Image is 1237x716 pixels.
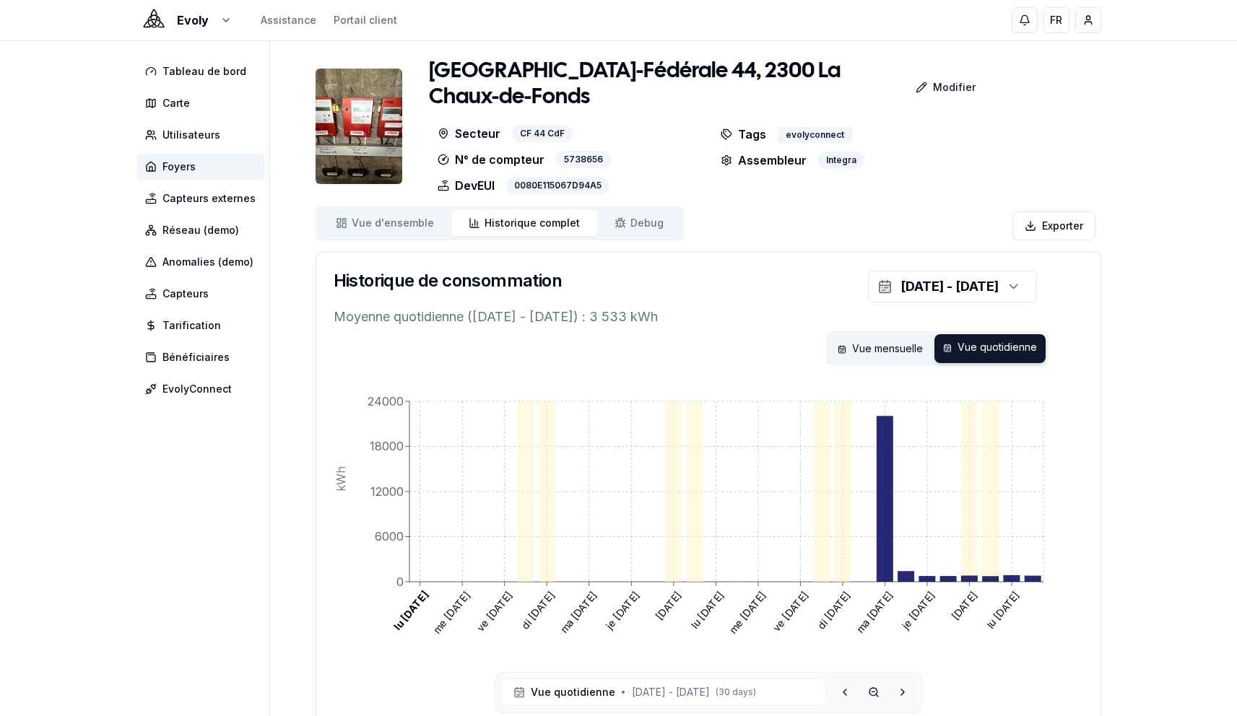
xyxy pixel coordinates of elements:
[1012,211,1095,240] button: Exporter
[370,439,404,453] tspan: 18000
[136,122,270,148] a: Utilisateurs
[375,529,404,543] tspan: 6000
[162,350,230,364] span: Bénéficiaires
[868,271,1037,302] button: [DATE] - [DATE]
[162,64,246,79] span: Tableau de bord
[512,125,573,142] div: CF 44 CdF
[162,382,232,396] span: EvolyConnect
[162,191,256,206] span: Capteurs externes
[632,685,710,699] span: [DATE] - [DATE]
[721,152,807,169] p: Assembleur
[316,69,402,184] img: unit Image
[136,376,270,402] a: EvolyConnect
[162,223,239,237] span: Réseau (demo)
[933,80,976,95] p: Modifier
[438,125,500,142] p: Secteur
[934,334,1046,363] div: Vue quotidienne
[136,90,270,116] a: Carte
[429,58,876,110] h1: [GEOGRAPHIC_DATA]-Fédérale 44, 2300 La Chaux-de-Fonds
[818,152,864,169] div: Integra
[506,177,609,194] div: 0080E115067D94A5
[318,210,451,236] a: Vue d'ensemble
[485,216,580,230] span: Historique complet
[721,125,766,143] p: Tags
[136,249,270,275] a: Anomalies (demo)
[829,334,932,363] div: Vue mensuelle
[832,679,858,705] button: Previous day
[162,255,253,269] span: Anomalies (demo)
[861,679,887,705] button: Zoom out
[333,466,347,492] tspan: kWh
[334,269,562,292] h3: Historique de consommation
[597,210,681,236] a: Debug
[556,151,611,168] div: 5738656
[438,177,495,194] p: DevEUI
[136,154,270,180] a: Foyers
[136,281,270,307] a: Capteurs
[162,318,221,333] span: Tarification
[716,686,756,698] span: ( 30 days )
[1050,13,1062,27] span: FR
[630,216,664,230] span: Debug
[162,96,190,110] span: Carte
[370,484,404,499] tspan: 12000
[875,73,987,102] a: Modifier
[136,217,270,243] a: Réseau (demo)
[136,3,171,38] img: Evoly Logo
[621,686,626,698] span: •
[162,160,196,174] span: Foyers
[396,575,404,589] tspan: 0
[261,13,316,27] a: Assistance
[334,307,1083,327] p: Moyenne quotidienne ([DATE] - [DATE]) : 3 533 kWh
[778,127,852,143] div: evolyconnect
[451,210,597,236] a: Historique complet
[531,685,615,699] span: Vue quotidienne
[162,287,209,301] span: Capteurs
[900,276,999,297] div: [DATE] - [DATE]
[438,151,544,168] p: N° de compteur
[136,185,270,211] a: Capteurs externes
[352,216,434,230] span: Vue d'ensemble
[136,58,270,84] a: Tableau de bord
[136,313,270,339] a: Tarification
[177,12,209,29] span: Evoly
[136,344,270,370] a: Bénéficiaires
[334,13,397,27] a: Portail client
[368,394,404,409] tspan: 24000
[162,128,220,142] span: Utilisateurs
[890,679,916,705] button: Next day
[1043,7,1069,33] button: FR
[136,12,232,29] button: Evoly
